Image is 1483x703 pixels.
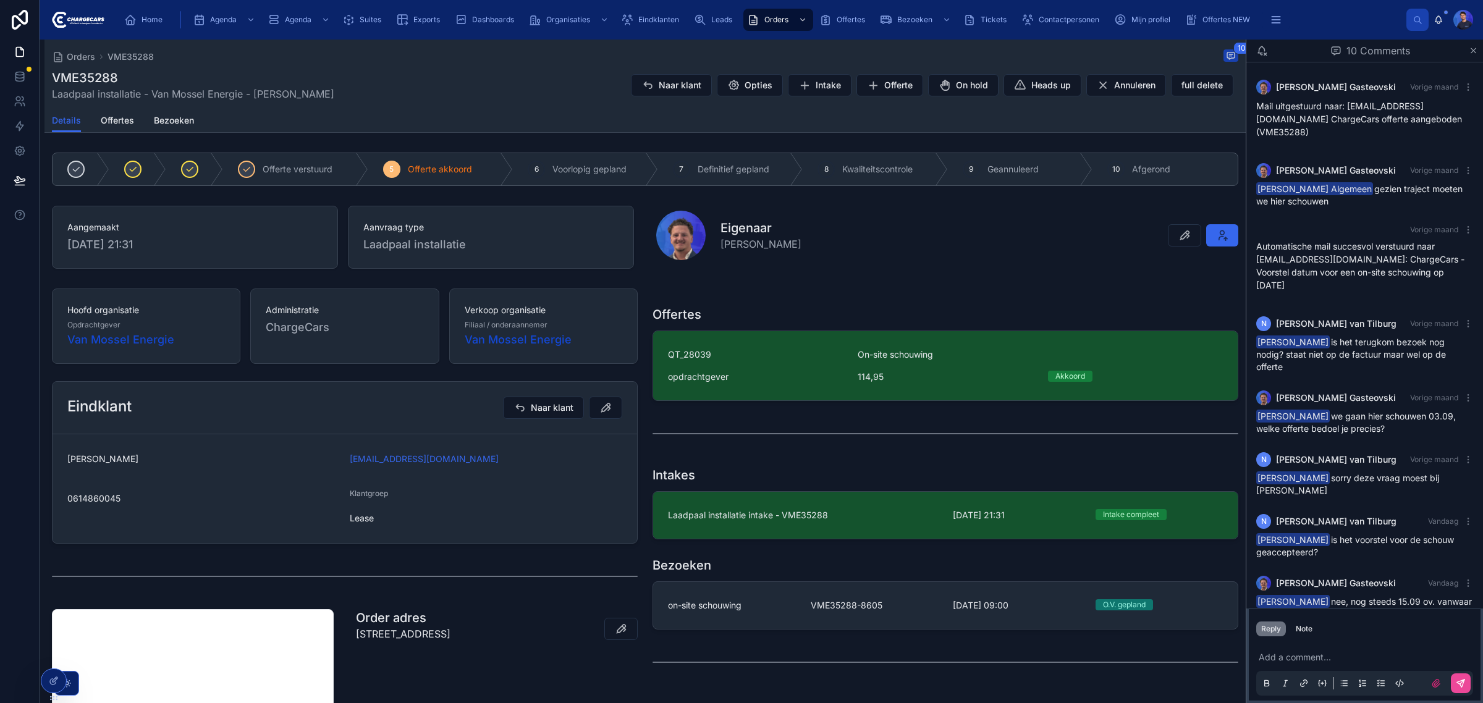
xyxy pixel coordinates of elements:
[1276,81,1396,93] span: [PERSON_NAME] Gasteovski
[67,331,174,348] a: Van Mossel Energie
[1086,74,1166,96] button: Annuleren
[356,609,450,626] h1: Order adres
[472,15,514,25] span: Dashboards
[1256,621,1286,636] button: Reply
[266,304,423,316] span: Administratie
[816,79,841,91] span: Intake
[653,466,695,484] h1: Intakes
[339,9,390,31] a: Suites
[52,51,95,63] a: Orders
[653,306,701,323] h1: Offertes
[668,509,938,521] span: Laadpaal installatie intake - VME35288
[67,453,340,465] span: [PERSON_NAME]
[653,331,1238,400] a: QT_28039On-site schouwingopdrachtgever114,95Akkoord
[743,9,813,31] a: Orders
[764,15,788,25] span: Orders
[154,114,194,127] span: Bezoeken
[1276,577,1396,589] span: [PERSON_NAME] Gasteovski
[617,9,688,31] a: Eindklanten
[1256,595,1330,608] span: [PERSON_NAME]
[668,599,741,612] span: on-site schouwing
[534,164,539,174] span: 6
[1428,578,1458,587] span: Vandaag
[1296,624,1312,634] div: Note
[67,397,132,416] h2: Eindklant
[788,74,851,96] button: Intake
[413,15,440,25] span: Exports
[884,79,913,91] span: Offerte
[1181,79,1223,91] span: full delete
[837,15,865,25] span: Offertes
[1181,9,1259,31] a: Offertes NEW
[653,492,1238,539] a: Laadpaal installatie intake - VME35288[DATE] 21:31Intake compleet
[717,74,783,96] button: Opties
[264,9,336,31] a: Agenda
[101,109,134,134] a: Offertes
[350,453,499,465] a: [EMAIL_ADDRESS][DOMAIN_NAME]
[668,371,729,383] span: opdrachtgever
[720,219,801,237] h1: Eigenaar
[1114,79,1156,91] span: Annuleren
[49,10,104,30] img: App logo
[711,15,732,25] span: Leads
[1410,319,1458,328] span: Vorige maand
[531,402,573,414] span: Naar klant
[52,86,334,101] span: Laadpaal installatie - Van Mossel Energie - [PERSON_NAME]
[1256,240,1473,292] p: Automatische mail succesvol verstuurd naar [EMAIL_ADDRESS][DOMAIN_NAME]: ChargeCars - Voorstel da...
[189,9,261,31] a: Agenda
[154,109,194,134] a: Bezoeken
[1410,393,1458,402] span: Vorige maand
[858,348,933,361] span: On-site schouwing
[1276,515,1396,528] span: [PERSON_NAME] van Tilburg
[52,109,81,133] a: Details
[1276,164,1396,177] span: [PERSON_NAME] Gasteovski
[1039,15,1099,25] span: Contactpersonen
[67,320,120,330] span: Opdrachtgever
[653,582,1238,629] a: on-site schouwingVME35288-8605[DATE] 09:00O.V. gepland
[1410,225,1458,234] span: Vorige maand
[897,15,932,25] span: Bezoeken
[350,489,388,498] span: Klantgroep
[503,397,584,419] button: Naar klant
[263,163,332,175] span: Offerte verstuurd
[981,15,1007,25] span: Tickets
[363,221,619,234] span: Aanvraag type
[1256,596,1472,619] span: nee, nog steeds 15.09 ov. vanwaar de vraag?
[1256,183,1463,206] span: gezien traject moeten we hier schouwen
[363,236,466,253] span: Laadpaal installatie
[67,236,323,253] span: [DATE] 21:31
[720,237,801,251] span: [PERSON_NAME]
[52,69,334,86] h1: VME35288
[698,163,769,175] span: Definitief gepland
[842,163,913,175] span: Kwaliteitscontrole
[525,9,615,31] a: Organisaties
[811,599,939,612] span: VME35288-8605
[108,51,154,63] a: VME35288
[1233,42,1250,54] span: 10
[1112,164,1120,174] span: 10
[392,9,449,31] a: Exports
[389,164,394,174] span: 5
[67,304,225,316] span: Hoofd organisatie
[679,164,683,174] span: 7
[953,509,1081,521] span: [DATE] 21:31
[953,599,1081,612] span: [DATE] 09:00
[1256,473,1439,495] span: sorry deze vraag moest bij [PERSON_NAME]
[465,331,572,348] a: Van Mossel Energie
[1261,455,1267,465] span: N
[408,163,472,175] span: Offerte akkoord
[1256,335,1330,348] span: [PERSON_NAME]
[120,9,171,31] a: Home
[465,304,622,316] span: Verkoop organisatie
[745,79,772,91] span: Opties
[356,626,450,641] p: [STREET_ADDRESS]
[552,163,627,175] span: Voorlopig gepland
[1276,318,1396,330] span: [PERSON_NAME] van Tilburg
[1103,509,1159,520] div: Intake compleet
[856,74,923,96] button: Offerte
[969,164,973,174] span: 9
[546,15,590,25] span: Organisaties
[52,114,81,127] span: Details
[987,163,1039,175] span: Geannuleerd
[631,74,712,96] button: Naar klant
